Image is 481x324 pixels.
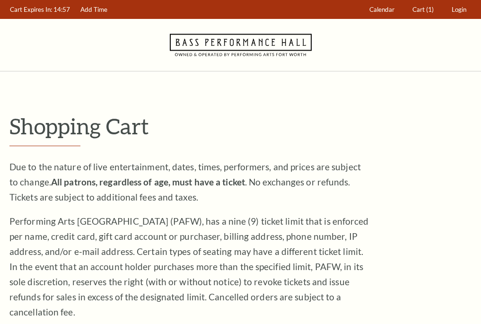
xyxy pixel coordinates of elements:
[452,6,466,13] span: Login
[51,176,245,187] strong: All patrons, regardless of age, must have a ticket
[53,6,70,13] span: 14:57
[9,214,369,320] p: Performing Arts [GEOGRAPHIC_DATA] (PAFW), has a nine (9) ticket limit that is enforced per name, ...
[408,0,438,19] a: Cart (1)
[365,0,399,19] a: Calendar
[10,6,52,13] span: Cart Expires In:
[412,6,425,13] span: Cart
[76,0,112,19] a: Add Time
[447,0,471,19] a: Login
[426,6,434,13] span: (1)
[9,161,361,202] span: Due to the nature of live entertainment, dates, times, performers, and prices are subject to chan...
[369,6,394,13] span: Calendar
[9,114,472,138] p: Shopping Cart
